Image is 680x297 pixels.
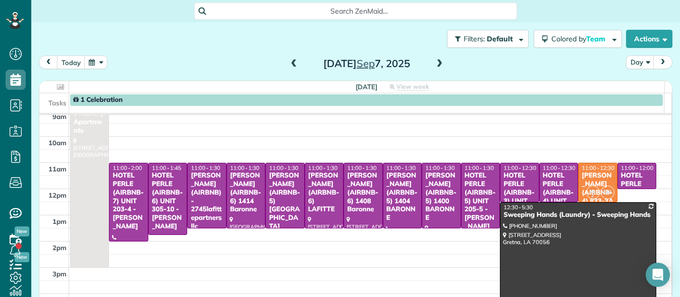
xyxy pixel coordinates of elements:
span: 11:00 - 1:45 [152,164,181,171]
div: [PERSON_NAME] (AIRBNB-5) [GEOGRAPHIC_DATA] [268,171,302,231]
a: Filters: Default [442,30,529,48]
span: 11:00 - 1:30 [269,164,298,171]
span: 11:00 - 1:30 [425,164,455,171]
button: Day [626,55,654,69]
div: [PERSON_NAME] (AIRBNB-6) 1414 Baronne [230,171,262,214]
span: [DATE] [356,83,377,91]
span: 1 Celebration [73,96,123,104]
h2: [DATE] 7, 2025 [304,58,430,69]
span: 11:00 - 1:30 [347,164,376,171]
div: HOTEL PERLE (AIRBNB-6) UNIT 305-10 - [PERSON_NAME] [151,171,184,231]
span: 11:00 - 1:30 [191,164,220,171]
span: Team [586,34,607,43]
div: HOTEL PERLE (AIRBNB-2) UNIT 303-8 - [PERSON_NAME] [620,171,653,231]
div: HOTEL PERLE (AIRBNB-3) UNIT 304-9 - [PERSON_NAME] [503,171,536,231]
span: 11:00 - 1:30 [465,164,494,171]
span: 10am [48,139,67,147]
div: HOTEL PERLE (AIRBNB-4) UNIT 302-7 - [PERSON_NAME] [542,171,575,231]
span: Sep [357,57,375,70]
span: LN [601,186,614,199]
div: Open Intercom Messenger [646,263,670,287]
span: 11:00 - 1:30 [308,164,337,171]
span: 11:00 - 12:30 [503,164,536,171]
span: 12pm [48,191,67,199]
span: 11:00 - 12:00 [621,164,654,171]
button: Colored byTeam [534,30,622,48]
span: Colored by [551,34,609,43]
span: ML [590,188,596,194]
div: [PERSON_NAME] (AIRBNB-6) 1408 Baronne [347,171,380,214]
div: [PERSON_NAME] (AIRBNB-6) LAFITTE [308,171,341,214]
span: 11:00 - 1:30 [230,164,259,171]
span: Default [487,34,514,43]
div: [PERSON_NAME] (AIRBNB) - 2745lafittepartnersllc [190,171,223,231]
div: Sweeping Hands (Laundry) - Sweeping Hands [503,211,653,219]
button: next [653,55,672,69]
span: 11am [48,165,67,173]
span: 11:00 - 12:30 [582,164,614,171]
span: 11:00 - 2:00 [112,164,142,171]
span: New [15,226,29,236]
span: 1pm [52,217,67,225]
span: 12:30 - 5:30 [503,204,533,211]
span: 11:00 - 1:30 [386,164,416,171]
small: 2 [587,191,599,201]
span: 11:00 - 12:30 [543,164,576,171]
div: HOTEL PERLE (AIRBNB-5) UNIT 205-5 - [PERSON_NAME] [464,171,497,231]
button: prev [39,55,58,69]
div: [PERSON_NAME] (AIRBNB-5) 1404 BARONNE [386,171,419,222]
span: Filters: [464,34,485,43]
span: 3pm [52,270,67,278]
button: Actions [626,30,672,48]
div: [PERSON_NAME] (AIRBNB-5) 1400 BARONNE [425,171,458,222]
span: View week [396,83,429,91]
button: Filters: Default [447,30,529,48]
button: today [57,55,85,69]
div: HOTEL PERLE (AIRBNB-7) UNIT 203-4 - [PERSON_NAME] [112,171,145,231]
span: 9am [52,112,67,121]
div: [PERSON_NAME] (AIRBNB-4) 833-3A THE 10TH [MEDICAL_DATA] [581,171,614,231]
span: 2pm [52,244,67,252]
